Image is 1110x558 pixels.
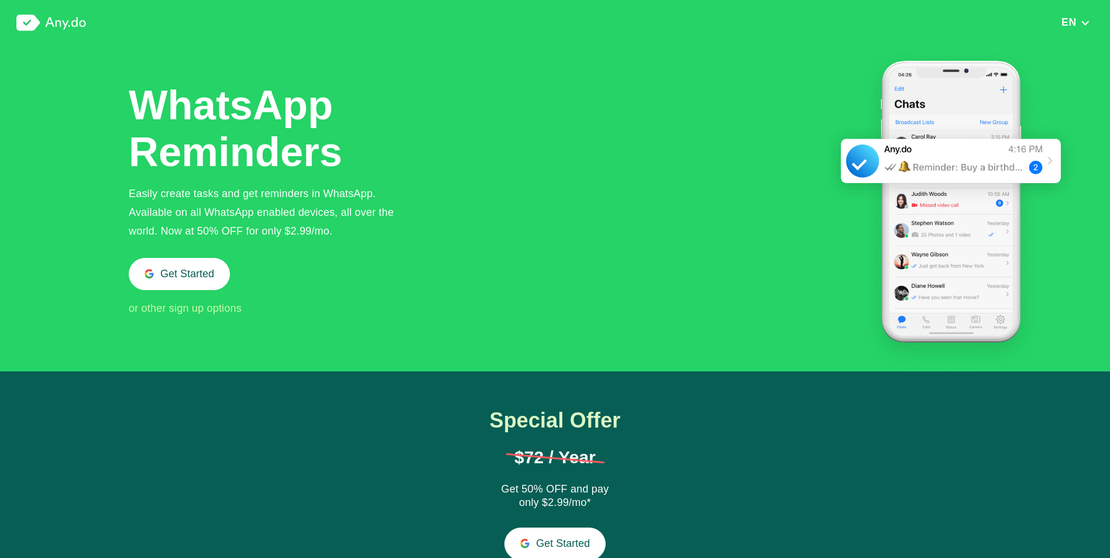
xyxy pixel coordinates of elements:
[825,46,1077,371] img: WhatsApp Tasks & Reminders
[129,184,413,240] div: Easily create tasks and get reminders in WhatsApp. Available on all WhatsApp enabled devices, all...
[129,82,345,175] h1: WhatsApp Reminders
[1080,19,1090,27] img: down
[1058,16,1094,29] button: EN
[464,409,647,432] h1: Special Offer
[129,302,242,314] span: or other sign up options
[497,483,614,511] div: Get 50% OFF and pay only $2.99/mo*
[1061,16,1077,28] span: EN
[16,15,86,31] img: logo
[129,258,230,290] button: Get Started
[506,449,604,466] h1: $72 / Year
